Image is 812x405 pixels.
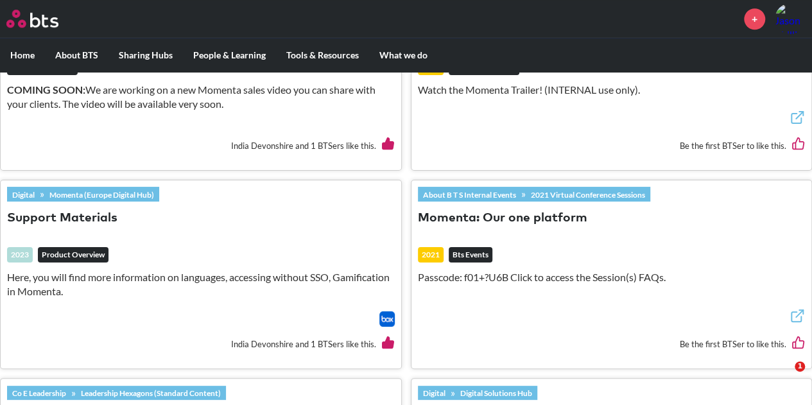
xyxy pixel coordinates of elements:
[418,327,806,362] div: Be the first BTSer to like this.
[108,39,183,72] label: Sharing Hubs
[775,3,806,34] img: Jason Phillips
[7,83,85,96] strong: COMING SOON:
[418,128,806,163] div: Be the first BTSer to like this.
[6,10,82,28] a: Go home
[44,187,159,202] a: Momenta (Europe Digital Hub)
[418,386,451,400] a: Digital
[6,10,58,28] img: BTS Logo
[418,83,806,97] p: Watch the Momenta Trailer! (INTERNAL use only).
[418,187,650,201] div: »
[369,39,438,72] label: What we do
[379,311,395,327] a: Download file from Box
[418,210,587,227] button: Momenta: Our one platform
[790,110,805,128] a: External link
[7,128,395,163] div: India Devonshire and 1 BTSers like this.
[7,83,395,112] p: We are working on a new Momenta sales video you can share with your clients. The video will be av...
[7,386,71,400] a: Co E Leadership
[45,39,108,72] label: About BTS
[76,386,226,400] a: Leadership Hexagons (Standard Content)
[744,8,765,30] a: +
[183,39,276,72] label: People & Learning
[379,311,395,327] img: Box logo
[775,3,806,34] a: Profile
[418,247,444,263] div: 2021
[7,187,40,202] a: Digital
[7,327,395,362] div: India Devonshire and 1 BTSers like this.
[455,386,537,400] a: Digital Solutions Hub
[418,386,537,400] div: »
[38,247,108,263] em: Product Overview
[276,39,369,72] label: Tools & Resources
[7,270,395,299] p: Here, you will find more information on languages, accessing without SSO, Gamification in Momenta.
[418,187,521,202] a: About B T S Internal Events
[526,187,650,202] a: 2021 Virtual Conference Sessions
[7,210,117,227] button: Support Materials
[790,308,805,327] a: External link
[768,361,799,392] iframe: Intercom live chat
[7,386,226,400] div: »
[7,187,159,201] div: »
[7,247,33,263] div: 2023
[449,247,492,263] em: Bts Events
[795,361,805,372] span: 1
[418,270,806,284] p: Passcode: f01+?U6B Click to access the Session(s) FAQs.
